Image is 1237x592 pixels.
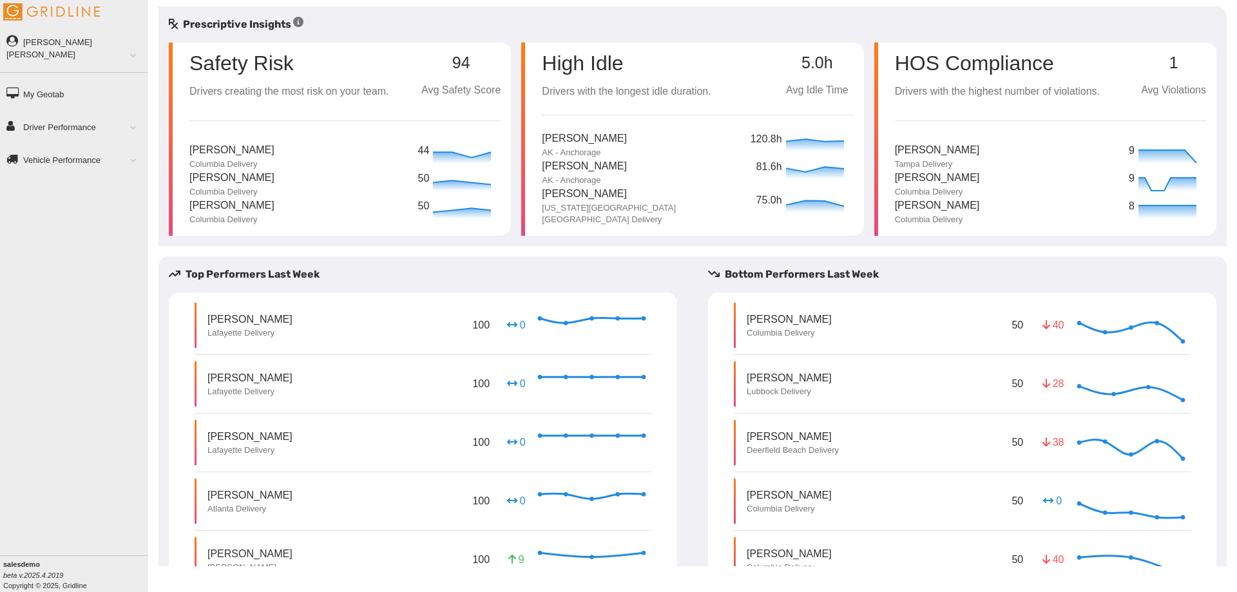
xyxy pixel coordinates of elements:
[747,370,832,385] p: [PERSON_NAME]
[470,374,492,394] p: 100
[1009,315,1026,335] p: 50
[781,82,854,99] p: Avg Idle Time
[747,562,832,573] p: Columbia Delivery
[470,549,492,569] p: 100
[895,158,980,170] p: Tampa Delivery
[169,17,303,32] h5: Prescriptive Insights
[747,546,832,561] p: [PERSON_NAME]
[207,503,292,515] p: Atlanta Delivery
[747,327,832,339] p: Columbia Delivery
[506,435,526,450] p: 0
[506,376,526,391] p: 0
[747,429,839,444] p: [PERSON_NAME]
[506,493,526,508] p: 0
[747,312,832,327] p: [PERSON_NAME]
[895,170,980,186] p: [PERSON_NAME]
[207,444,292,456] p: Lafayette Delivery
[189,142,274,158] p: [PERSON_NAME]
[207,327,292,339] p: Lafayette Delivery
[207,370,292,385] p: [PERSON_NAME]
[421,82,501,99] p: Avg Safety Score
[189,84,388,100] p: Drivers creating the most risk on your team.
[1129,171,1135,187] p: 9
[3,559,148,591] div: Copyright © 2025, Gridline
[189,186,274,198] p: Columbia Delivery
[542,147,627,158] p: AK - Anchorage
[895,198,980,214] p: [PERSON_NAME]
[1042,552,1063,567] p: 40
[1009,374,1026,394] p: 50
[895,53,1100,73] p: HOS Compliance
[542,158,627,175] p: [PERSON_NAME]
[1042,318,1063,332] p: 40
[506,552,526,567] p: 9
[756,193,783,209] p: 75.0h
[470,432,492,452] p: 100
[542,175,627,186] p: AK - Anchorage
[207,429,292,444] p: [PERSON_NAME]
[207,488,292,502] p: [PERSON_NAME]
[207,386,292,397] p: Lafayette Delivery
[542,202,745,225] p: [US_STATE][GEOGRAPHIC_DATA] [GEOGRAPHIC_DATA] Delivery
[542,131,627,147] p: [PERSON_NAME]
[3,3,100,21] img: Gridline
[895,214,980,225] p: Columbia Delivery
[1141,54,1206,72] p: 1
[1141,82,1206,99] p: Avg Violations
[747,386,832,397] p: Lubbock Delivery
[189,158,274,170] p: Columbia Delivery
[189,198,274,214] p: [PERSON_NAME]
[895,142,980,158] p: [PERSON_NAME]
[421,54,501,72] p: 94
[1042,376,1063,391] p: 28
[542,53,711,73] p: High Idle
[1042,493,1063,508] p: 0
[747,488,832,502] p: [PERSON_NAME]
[542,186,745,202] p: [PERSON_NAME]
[207,312,292,327] p: [PERSON_NAME]
[1009,491,1026,511] p: 50
[1009,432,1026,452] p: 50
[542,84,711,100] p: Drivers with the longest idle duration.
[708,267,1227,282] h5: Bottom Performers Last Week
[747,444,839,456] p: Deerfield Beach Delivery
[189,170,274,186] p: [PERSON_NAME]
[1009,549,1026,569] p: 50
[3,571,63,579] i: beta v.2025.4.2019
[1042,435,1063,450] p: 38
[418,198,430,215] p: 50
[3,560,40,568] b: salesdemo
[189,53,294,73] p: Safety Risk
[470,315,492,335] p: 100
[207,562,292,573] p: [PERSON_NAME]
[781,54,854,72] p: 5.0h
[207,546,292,561] p: [PERSON_NAME]
[506,318,526,332] p: 0
[418,171,430,187] p: 50
[747,503,832,515] p: Columbia Delivery
[418,143,430,159] p: 44
[470,491,492,511] p: 100
[189,214,274,225] p: Columbia Delivery
[895,186,980,198] p: Columbia Delivery
[1129,198,1135,215] p: 8
[756,159,783,175] p: 81.6h
[751,131,783,148] p: 120.8h
[169,267,687,282] h5: Top Performers Last Week
[895,84,1100,100] p: Drivers with the highest number of violations.
[1129,143,1135,159] p: 9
